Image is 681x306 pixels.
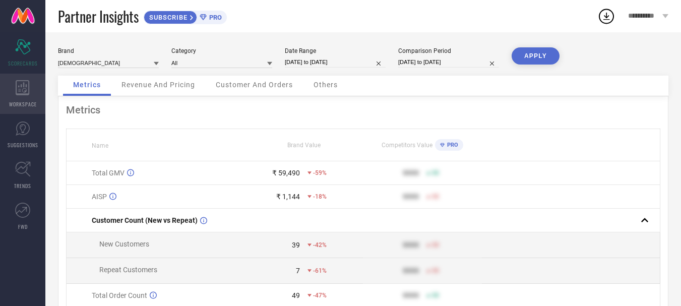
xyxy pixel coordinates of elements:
[432,169,439,176] span: 50
[597,7,615,25] div: Open download list
[292,241,300,249] div: 39
[432,241,439,249] span: 50
[398,57,499,68] input: Select comparison period
[403,169,419,177] div: 9999
[313,292,327,299] span: -47%
[99,240,149,248] span: New Customers
[296,267,300,275] div: 7
[171,47,272,54] div: Category
[432,193,439,200] span: 50
[8,141,38,149] span: SUGGESTIONS
[144,8,227,24] a: SUBSCRIBEPRO
[272,169,300,177] div: ₹ 59,490
[144,14,190,21] span: SUBSCRIBE
[121,81,195,89] span: Revenue And Pricing
[403,291,419,299] div: 9999
[313,193,327,200] span: -18%
[313,241,327,249] span: -42%
[92,291,147,299] span: Total Order Count
[216,81,293,89] span: Customer And Orders
[403,267,419,275] div: 9999
[99,266,157,274] span: Repeat Customers
[92,216,198,224] span: Customer Count (New vs Repeat)
[73,81,101,89] span: Metrics
[403,193,419,201] div: 9999
[58,47,159,54] div: Brand
[276,193,300,201] div: ₹ 1,144
[285,57,386,68] input: Select date range
[285,47,386,54] div: Date Range
[403,241,419,249] div: 9999
[382,142,432,149] span: Competitors Value
[207,14,222,21] span: PRO
[432,267,439,274] span: 50
[92,169,125,177] span: Total GMV
[9,100,37,108] span: WORKSPACE
[14,182,31,190] span: TRENDS
[398,47,499,54] div: Comparison Period
[432,292,439,299] span: 50
[313,267,327,274] span: -61%
[292,291,300,299] div: 49
[92,193,107,201] span: AISP
[287,142,321,149] span: Brand Value
[445,142,458,148] span: PRO
[8,59,38,67] span: SCORECARDS
[512,47,560,65] button: APPLY
[92,142,108,149] span: Name
[66,104,660,116] div: Metrics
[58,6,139,27] span: Partner Insights
[313,169,327,176] span: -59%
[314,81,338,89] span: Others
[18,223,28,230] span: FWD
